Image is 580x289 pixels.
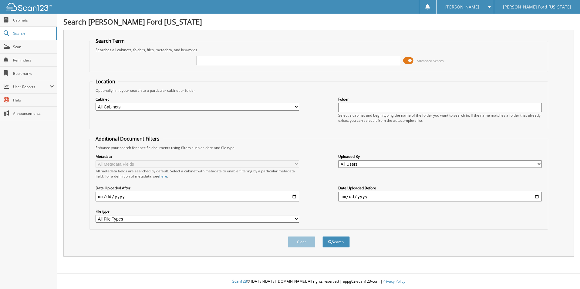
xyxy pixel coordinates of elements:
[445,5,479,9] span: [PERSON_NAME]
[6,3,52,11] img: scan123-logo-white.svg
[232,279,247,284] span: Scan123
[13,31,53,36] span: Search
[96,97,299,102] label: Cabinet
[338,192,542,201] input: end
[13,58,54,63] span: Reminders
[338,185,542,191] label: Date Uploaded Before
[96,185,299,191] label: Date Uploaded After
[322,236,350,247] button: Search
[13,111,54,116] span: Announcements
[96,192,299,201] input: start
[159,174,167,179] a: here
[338,97,542,102] label: Folder
[96,209,299,214] label: File type
[13,98,54,103] span: Help
[288,236,315,247] button: Clear
[93,135,163,142] legend: Additional Document Filters
[96,154,299,159] label: Metadata
[503,5,571,9] span: [PERSON_NAME] Ford [US_STATE]
[57,274,580,289] div: © [DATE]-[DATE] [DOMAIN_NAME]. All rights reserved | appg02-scan123-com |
[13,44,54,49] span: Scan
[13,84,50,89] span: User Reports
[13,71,54,76] span: Bookmarks
[96,168,299,179] div: All metadata fields are searched by default. Select a cabinet with metadata to enable filtering b...
[93,145,545,150] div: Enhance your search for specific documents using filters such as date and file type.
[93,78,118,85] legend: Location
[13,18,54,23] span: Cabinets
[383,279,405,284] a: Privacy Policy
[93,47,545,52] div: Searches all cabinets, folders, files, metadata, and keywords
[417,58,444,63] span: Advanced Search
[338,113,542,123] div: Select a cabinet and begin typing the name of the folder you want to search in. If the name match...
[63,17,574,27] h1: Search [PERSON_NAME] Ford [US_STATE]
[338,154,542,159] label: Uploaded By
[93,88,545,93] div: Optionally limit your search to a particular cabinet or folder
[93,38,128,44] legend: Search Term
